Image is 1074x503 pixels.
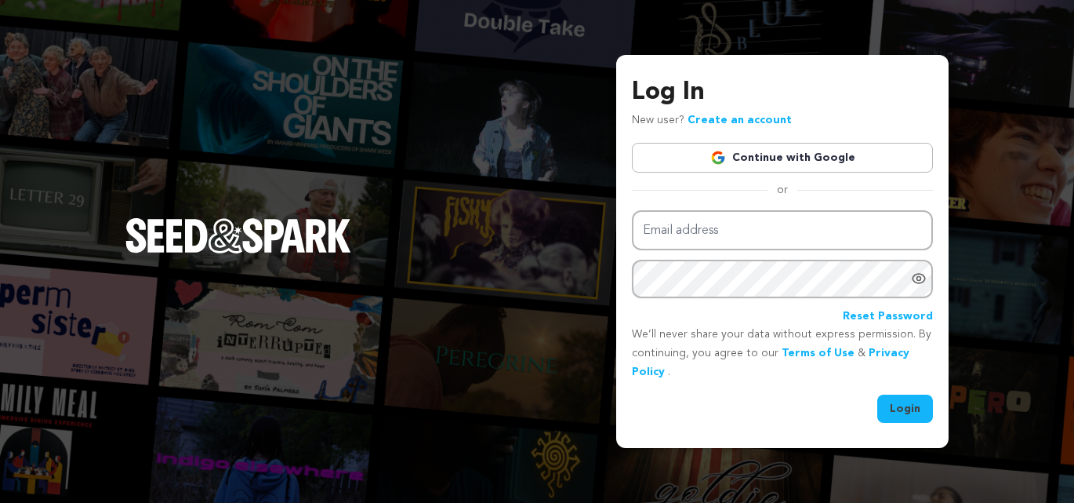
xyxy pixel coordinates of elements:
a: Create an account [688,115,792,126]
a: Seed&Spark Homepage [125,218,351,284]
a: Reset Password [843,308,933,326]
a: Privacy Policy [632,348,909,377]
a: Terms of Use [782,348,854,359]
p: New user? [632,111,792,130]
img: Google logo [710,150,726,166]
span: or [767,182,797,198]
p: We’ll never share your data without express permission. By continuing, you agree to our & . [632,326,933,381]
a: Show password as plain text. Warning: this will display your password on the screen. [911,271,927,286]
input: Email address [632,210,933,250]
button: Login [877,395,933,423]
h3: Log In [632,74,933,111]
img: Seed&Spark Logo [125,218,351,253]
a: Continue with Google [632,143,933,173]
